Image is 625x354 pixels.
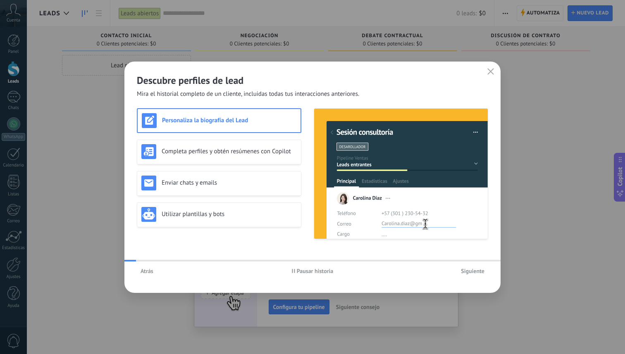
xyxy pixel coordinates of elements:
button: Atrás [137,265,157,277]
span: Atrás [141,268,153,274]
button: Siguiente [457,265,488,277]
h2: Descubre perfiles de lead [137,74,488,87]
button: Pausar historia [288,265,337,277]
span: Mira el historial completo de un cliente, incluidas todas tus interacciones anteriores. [137,90,359,98]
h3: Utilizar plantillas y bots [162,210,297,218]
span: Siguiente [461,268,484,274]
span: Pausar historia [297,268,334,274]
h3: Personaliza la biografía del Lead [162,116,296,124]
h3: Completa perfiles y obtén resúmenes con Copilot [162,147,297,155]
h3: Enviar chats y emails [162,179,297,187]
